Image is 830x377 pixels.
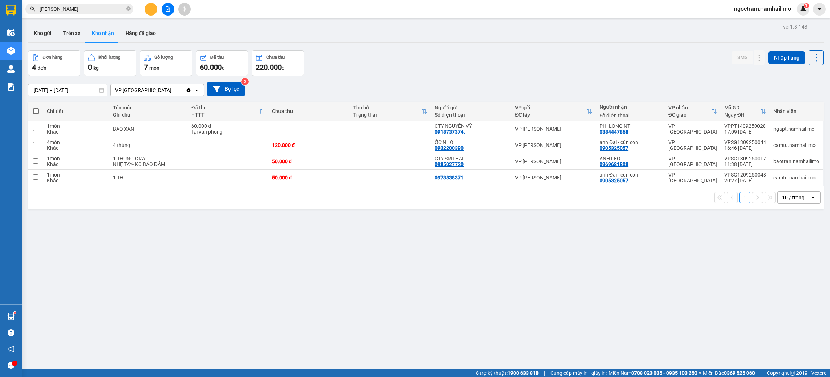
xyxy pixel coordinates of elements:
span: | [544,369,545,377]
span: 220.000 [256,63,282,71]
div: camtu.namhailimo [773,142,819,148]
div: VP gửi [515,105,587,110]
span: | [760,369,761,377]
span: ngoctram.namhailimo [728,4,797,13]
img: logo-vxr [6,5,16,16]
button: Đơn hàng4đơn [28,50,80,76]
div: Tên món [113,105,184,110]
span: món [149,65,159,71]
button: Bộ lọc [207,82,245,96]
span: message [8,362,14,369]
sup: 3 [241,78,249,85]
th: Toggle SortBy [721,102,770,121]
img: warehouse-icon [7,29,15,36]
img: warehouse-icon [7,47,15,55]
div: 4 món [47,139,106,145]
div: Khác [47,129,106,135]
span: Cung cấp máy in - giấy in: [550,369,607,377]
div: 4 thùng [113,142,184,148]
span: đ [282,65,285,71]
button: Trên xe [57,25,86,42]
div: ỐC NHỎ [435,139,508,145]
th: Toggle SortBy [665,102,721,121]
svg: open [194,87,199,93]
div: 50.000 đ [272,159,346,164]
div: baotran.namhailimo [773,159,819,164]
svg: Clear value [186,87,192,93]
div: 0969681808 [600,161,628,167]
sup: 1 [14,312,16,314]
div: Số điện thoại [600,113,661,118]
div: Đã thu [210,55,224,60]
div: VP [GEOGRAPHIC_DATA] [668,139,717,151]
div: VP [GEOGRAPHIC_DATA] [115,87,171,94]
div: 1 TH [113,175,184,181]
span: đơn [38,65,47,71]
div: Đã thu [191,105,259,110]
div: Ghi chú [113,112,184,118]
strong: 1900 633 818 [508,370,539,376]
div: Trạng thái [353,112,422,118]
div: VP [PERSON_NAME] [515,126,592,132]
strong: 0708 023 035 - 0935 103 250 [631,370,697,376]
div: 1 món [47,123,106,129]
div: VP nhận [668,105,711,110]
span: caret-down [816,6,823,12]
span: Miền Bắc [703,369,755,377]
input: Select a date range. [28,84,107,96]
button: caret-down [813,3,826,16]
div: 0985027720 [435,161,464,167]
button: aim [178,3,191,16]
span: search [30,6,35,12]
span: kg [93,65,99,71]
img: warehouse-icon [7,313,15,320]
span: 0 [88,63,92,71]
input: Tìm tên, số ĐT hoặc mã đơn [40,5,125,13]
div: Khác [47,161,106,167]
div: VPSG1309250017 [724,156,766,161]
div: VP [GEOGRAPHIC_DATA] [668,172,717,183]
button: 1 [739,192,750,203]
div: Chi tiết [47,108,106,114]
span: close-circle [126,6,131,11]
div: Ngày ĐH [724,112,760,118]
div: VPSG1309250044 [724,139,766,145]
button: SMS [732,51,753,64]
span: question-circle [8,329,14,336]
button: plus [145,3,157,16]
span: 7 [144,63,148,71]
div: camtu.namhailimo [773,175,819,181]
span: notification [8,346,14,352]
div: 50.000 đ [272,175,346,181]
div: HTTT [191,112,259,118]
div: Người gửi [435,105,508,110]
span: aim [182,6,187,12]
div: Tại văn phòng [191,129,264,135]
div: 120.000 đ [272,142,346,148]
div: 0905325057 [600,178,628,183]
div: Khối lượng [98,55,120,60]
div: VP [GEOGRAPHIC_DATA] [668,156,717,167]
div: Khác [47,145,106,151]
div: 1 món [47,156,106,161]
div: VPSG1209250048 [724,172,766,178]
button: Khối lượng0kg [84,50,136,76]
div: Số điện thoại [435,112,508,118]
span: file-add [165,6,170,12]
div: 20:27 [DATE] [724,178,766,183]
input: Selected VP Nha Trang. [172,87,173,94]
th: Toggle SortBy [350,102,431,121]
div: PHI LONG NT [600,123,661,129]
div: 1 THÙNG GIẤY [113,156,184,161]
button: file-add [162,3,174,16]
div: VP [GEOGRAPHIC_DATA] [668,123,717,135]
img: warehouse-icon [7,65,15,73]
span: ⚪️ [699,372,701,374]
div: BAO XANH [113,126,184,132]
div: Nhân viên [773,108,819,114]
img: solution-icon [7,83,15,91]
div: 16:46 [DATE] [724,145,766,151]
span: đ [222,65,225,71]
button: Hàng đã giao [120,25,162,42]
div: VP [PERSON_NAME] [515,159,592,164]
